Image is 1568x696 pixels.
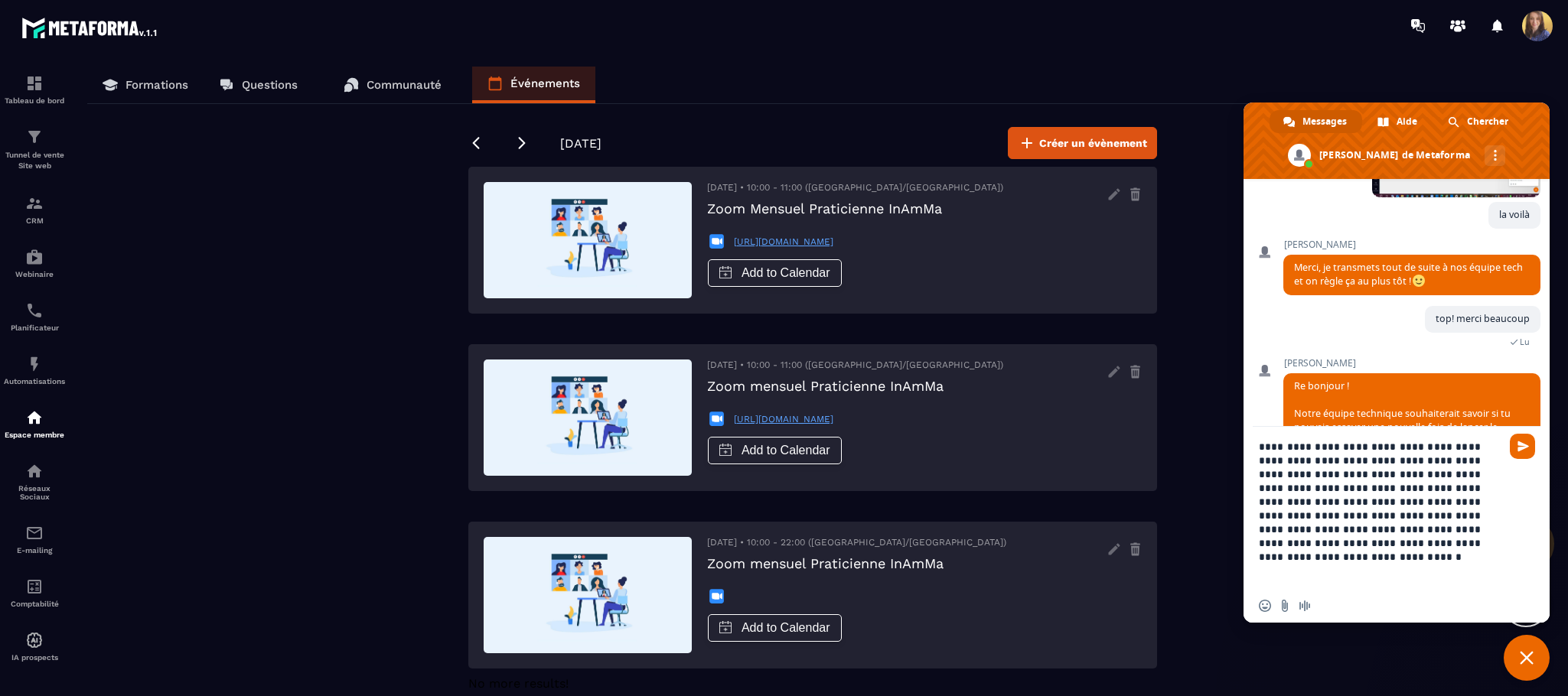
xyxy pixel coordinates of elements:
[1302,110,1347,133] span: Messages
[4,512,65,566] a: emailemailE-mailing
[242,78,298,92] p: Questions
[1510,434,1535,459] span: Envoyer
[4,377,65,385] p: Automatisations
[707,200,1003,216] h3: Zoom Mensuel Praticienne InAmMa
[126,78,188,92] p: Formations
[1520,337,1530,347] span: Lu
[484,537,692,653] img: default event img
[1279,600,1291,612] span: Envoyer un fichier
[4,216,65,225] p: CRM
[25,631,44,649] img: automations
[1008,127,1157,159] button: Créer un évènement
[1436,312,1530,325] span: top! merci beaucoup
[4,116,65,183] a: formationformationTunnel de vente Site web
[484,182,692,298] img: default event img
[707,359,1003,370] span: [DATE] • 10:00 - 11:00 ([GEOGRAPHIC_DATA]/[GEOGRAPHIC_DATA])
[1283,358,1540,369] span: [PERSON_NAME]
[25,128,44,146] img: formation
[734,236,833,247] a: [URL][DOMAIN_NAME]
[4,653,65,662] p: IA prospects
[468,676,569,691] span: No more results!
[707,555,1006,571] h3: Zoom mensuel Praticienne InAmMa
[4,290,65,343] a: schedulerschedulerPlanificateur
[25,524,44,542] img: email
[25,301,44,320] img: scheduler
[4,324,65,332] p: Planificateur
[1039,135,1147,151] span: Créer un évènement
[25,355,44,373] img: automations
[1499,208,1530,221] span: la voilà
[707,182,1003,193] span: [DATE] • 10:00 - 11:00 ([GEOGRAPHIC_DATA]/[GEOGRAPHIC_DATA])
[4,546,65,555] p: E-mailing
[4,63,65,116] a: formationformationTableau de bord
[25,194,44,213] img: formation
[25,462,44,480] img: social-network
[1434,110,1524,133] a: Chercher
[472,67,595,103] a: Événements
[560,136,601,151] span: [DATE]
[25,248,44,266] img: automations
[4,270,65,278] p: Webinaire
[1283,239,1540,250] span: [PERSON_NAME]
[4,566,65,620] a: accountantaccountantComptabilité
[21,14,159,41] img: logo
[367,78,442,92] p: Communauté
[1294,379,1518,475] span: Re bonjour ! Notre équipe technique souhaiterait savoir si tu pouvais essayer une nouvelle fois d...
[4,96,65,105] p: Tableau de bord
[4,450,65,512] a: social-networksocial-networkRéseaux Sociaux
[4,397,65,450] a: automationsautomationsEspace membre
[1270,110,1362,133] a: Messages
[4,600,65,608] p: Comptabilité
[734,414,833,424] a: [URL][DOMAIN_NAME]
[1504,635,1550,681] a: Fermer le chat
[1364,110,1433,133] a: Aide
[87,67,204,103] a: Formations
[4,343,65,397] a: automationsautomationsAutomatisations
[328,67,457,103] a: Communauté
[510,76,580,90] p: Événements
[204,67,313,103] a: Questions
[1259,600,1271,612] span: Insérer un emoji
[4,183,65,236] a: formationformationCRM
[1294,261,1523,288] span: Merci, je transmets tout de suite à nos équipe tech et on règle ça au plus tôt !
[1299,600,1311,612] span: Message audio
[4,150,65,171] p: Tunnel de vente Site web
[25,577,44,596] img: accountant
[4,484,65,501] p: Réseaux Sociaux
[1259,427,1504,589] textarea: Entrez votre message...
[707,378,1003,394] h3: Zoom mensuel Praticienne InAmMa
[1467,110,1508,133] span: Chercher
[25,408,44,427] img: automations
[1397,110,1417,133] span: Aide
[4,431,65,439] p: Espace membre
[484,359,692,476] img: default event img
[707,537,1006,548] span: [DATE] • 10:00 - 22:00 ([GEOGRAPHIC_DATA]/[GEOGRAPHIC_DATA])
[4,236,65,290] a: automationsautomationsWebinaire
[25,74,44,93] img: formation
